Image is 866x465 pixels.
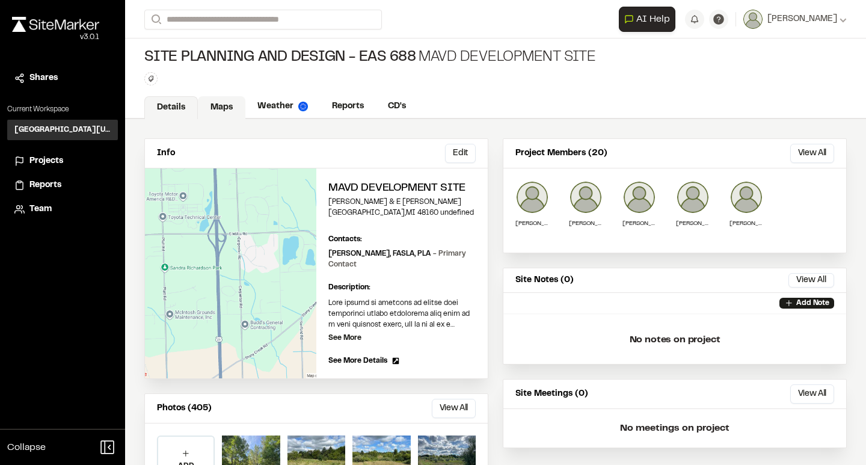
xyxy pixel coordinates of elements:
[328,282,476,293] p: Description:
[320,95,376,118] a: Reports
[622,180,656,214] img: Yunjia Zou(Zoey
[328,333,361,343] p: See More
[328,197,476,208] p: [PERSON_NAME] & E [PERSON_NAME]
[328,251,466,268] span: - Primary Contact
[14,155,111,168] a: Projects
[29,155,63,168] span: Projects
[515,387,588,401] p: Site Meetings (0)
[513,321,837,359] p: No notes on project
[796,298,829,309] p: Add Note
[432,399,476,418] button: View All
[328,208,476,218] p: [GEOGRAPHIC_DATA] , MI 48160 undefined
[144,72,158,85] button: Edit Tags
[328,248,476,270] p: [PERSON_NAME], FASLA, PLA
[503,409,846,448] p: No meetings on project
[729,180,763,214] img: Kayla Vaccaro
[14,203,111,216] a: Team
[445,144,476,163] button: Edit
[790,384,834,404] button: View All
[729,219,763,228] p: [PERSON_NAME]
[767,13,837,26] span: [PERSON_NAME]
[790,144,834,163] button: View All
[7,104,118,115] p: Current Workspace
[328,234,362,245] p: Contacts:
[298,102,308,111] img: precipai.png
[328,356,387,366] span: See More Details
[12,17,99,32] img: rebrand.png
[676,219,710,228] p: [PERSON_NAME]
[14,72,111,85] a: Shares
[636,12,670,26] span: AI Help
[14,179,111,192] a: Reports
[29,203,52,216] span: Team
[676,180,710,214] img: Elsa Cline
[328,298,476,330] p: Lore ipsumd si ametcons ad elitse doei temporinci utlabo etdolorema aliq enim ad m veni quisnost ...
[622,219,656,228] p: [PERSON_NAME]([PERSON_NAME]
[743,10,847,29] button: [PERSON_NAME]
[198,96,245,119] a: Maps
[29,72,58,85] span: Shares
[144,48,596,67] div: MAVD Development Site
[12,32,99,43] div: Oh geez...please don't...
[144,96,198,119] a: Details
[376,95,418,118] a: CD's
[7,440,46,455] span: Collapse
[515,147,607,160] p: Project Members (20)
[515,219,549,228] p: [PERSON_NAME]
[245,95,320,118] a: Weather
[743,10,763,29] img: User
[14,125,111,135] h3: [GEOGRAPHIC_DATA][US_STATE] SEAS-EAS 688 Site Planning and Design
[788,273,834,288] button: View All
[569,219,603,228] p: [PERSON_NAME]
[569,180,603,214] img: Yifanzi Zhu
[157,147,175,160] p: Info
[144,48,416,67] span: Site Planning and Design - EAS 688
[29,179,61,192] span: Reports
[619,7,675,32] button: Open AI Assistant
[144,10,166,29] button: Search
[328,180,476,197] h2: MAVD Development Site
[157,402,212,415] p: Photos (405)
[619,7,680,32] div: Open AI Assistant
[515,274,574,287] p: Site Notes (0)
[515,180,549,214] img: Joseph Mari Dizon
